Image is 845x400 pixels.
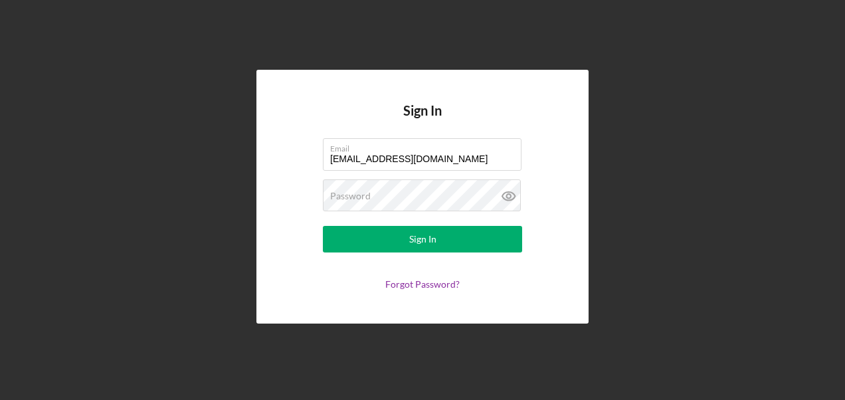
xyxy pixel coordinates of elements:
label: Password [330,191,371,201]
label: Email [330,139,521,153]
button: Sign In [323,226,522,252]
h4: Sign In [403,103,442,138]
div: Sign In [409,226,436,252]
a: Forgot Password? [385,278,460,290]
